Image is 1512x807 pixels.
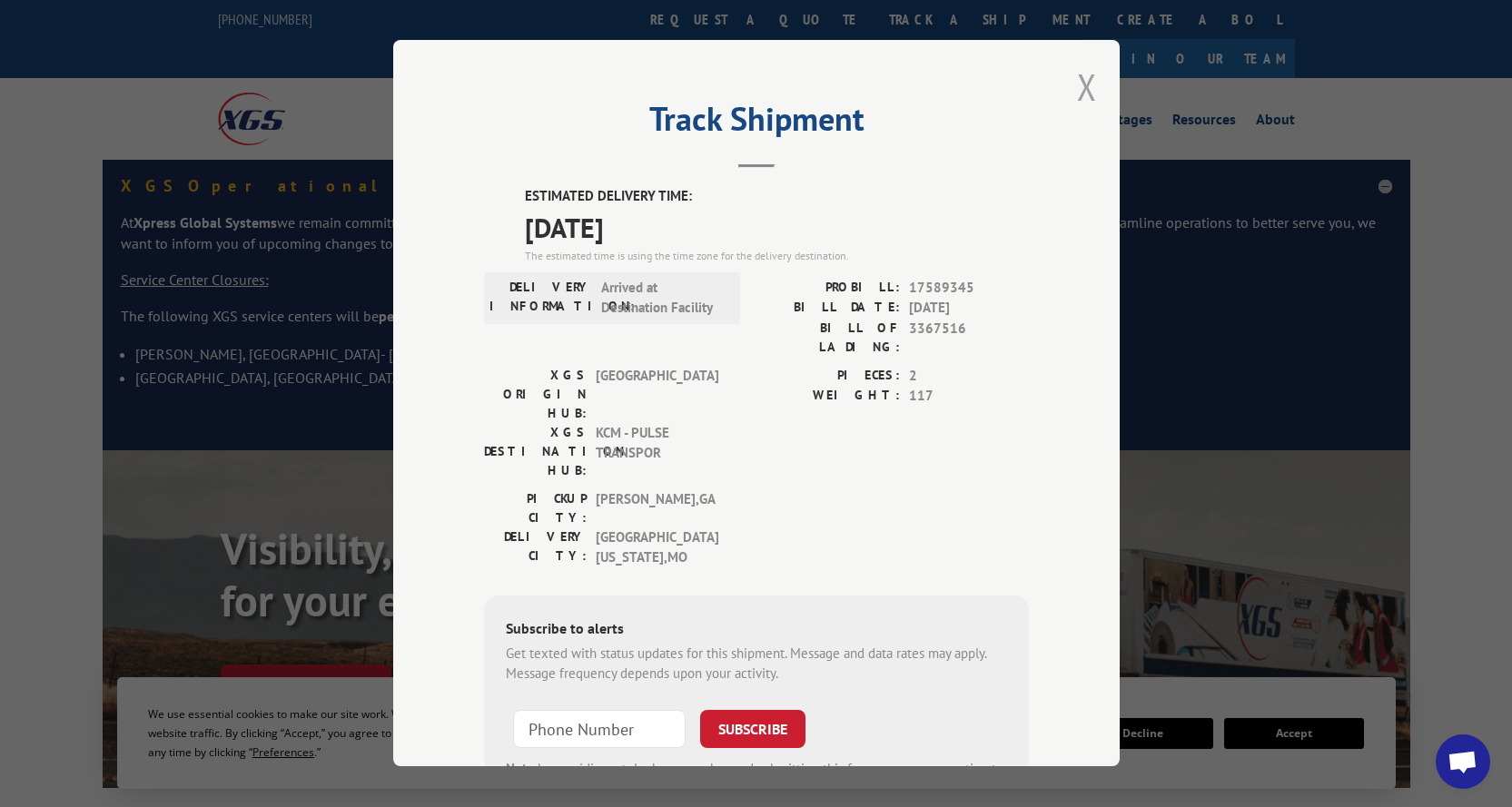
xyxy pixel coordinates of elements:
[756,278,900,299] label: PROBILL:
[484,489,587,527] label: PICKUP CITY:
[601,278,724,319] span: Arrived at Destination Facility
[506,617,1007,644] div: Subscribe to alerts
[909,319,1029,357] span: 3367516
[484,423,587,480] label: XGS DESTINATION HUB:
[909,366,1029,387] span: 2
[596,423,718,480] span: KCM - PULSE TRANSPOR
[1436,734,1490,789] a: Open chat
[525,207,1029,248] span: [DATE]
[909,278,1029,299] span: 17589345
[756,366,900,387] label: PIECES:
[484,366,587,423] label: XGS ORIGIN HUB:
[596,489,718,527] span: [PERSON_NAME] , GA
[525,248,1029,264] div: The estimated time is using the time zone for the delivery destination.
[1077,63,1097,111] button: Close modal
[506,644,1007,684] div: Get texted with status updates for this shipment. Message and data rates may apply. Message frequ...
[513,710,686,748] input: Phone Number
[484,106,1029,141] h2: Track Shipment
[700,710,805,748] button: SUBSCRIBE
[596,366,718,423] span: [GEOGRAPHIC_DATA]
[909,299,1029,320] span: [DATE]
[506,760,538,777] strong: Note:
[756,299,900,320] label: BILL DATE:
[756,319,900,357] label: BILL OF LADING:
[756,387,900,408] label: WEIGHT:
[909,387,1029,408] span: 117
[489,278,592,319] label: DELIVERY INFORMATION:
[484,527,587,568] label: DELIVERY CITY:
[525,187,1029,208] label: ESTIMATED DELIVERY TIME:
[596,527,718,568] span: [GEOGRAPHIC_DATA][US_STATE] , MO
